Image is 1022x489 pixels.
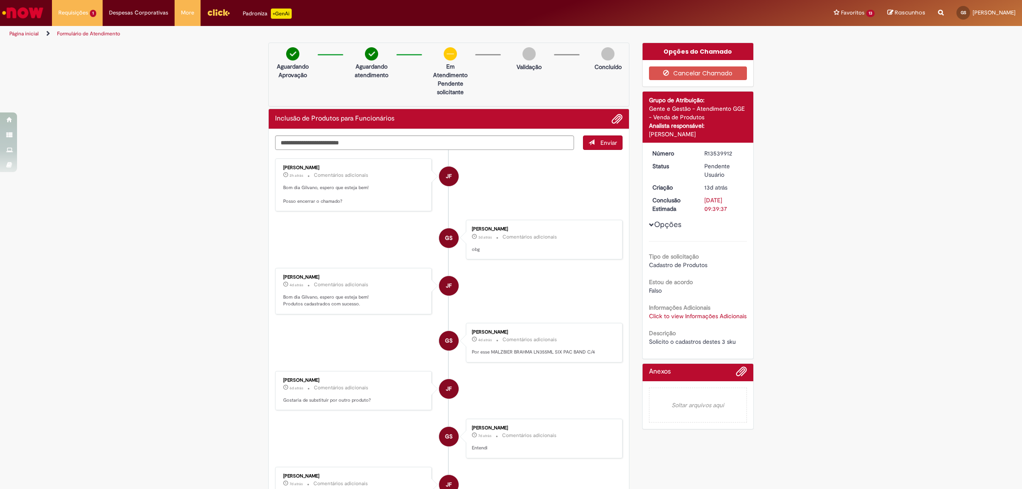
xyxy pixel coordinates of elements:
[841,9,864,17] span: Favoritos
[290,385,303,391] time: 23/09/2025 11:10:21
[517,63,542,71] p: Validação
[478,337,492,342] time: 26/09/2025 07:37:50
[478,433,491,438] span: 7d atrás
[181,9,194,17] span: More
[895,9,925,17] span: Rascunhos
[649,312,746,320] a: Click to view Informações Adicionais
[439,167,459,186] div: Jeter Filho
[643,43,754,60] div: Opções do Chamado
[445,228,453,248] span: GS
[649,368,671,376] h2: Anexos
[6,26,675,42] ul: Trilhas de página
[472,445,614,452] p: Entendi
[243,9,292,19] div: Padroniza
[314,281,368,288] small: Comentários adicionais
[283,184,425,204] p: Bom dia Gilvano, espero que esteja bem! Posso encerrar o chamado?
[649,130,747,138] div: [PERSON_NAME]
[649,304,710,311] b: Informações Adicionais
[600,139,617,147] span: Enviar
[704,183,744,192] div: 16/09/2025 14:15:53
[439,331,459,351] div: Gilvano Rodrigues Dos Santos
[439,228,459,248] div: Gilvano Rodrigues Dos Santos
[736,366,747,381] button: Adicionar anexos
[646,162,698,170] dt: Status
[649,388,747,423] em: Soltar arquivos aqui
[704,162,744,179] div: Pendente Usuário
[649,287,662,294] span: Falso
[290,282,303,288] span: 4d atrás
[601,47,614,60] img: img-circle-grey.png
[272,62,313,79] p: Aguardando Aprovação
[646,183,698,192] dt: Criação
[649,66,747,80] button: Cancelar Chamado
[478,235,492,240] time: 26/09/2025 12:54:00
[314,172,368,179] small: Comentários adicionais
[478,337,492,342] span: 4d atrás
[649,96,747,104] div: Grupo de Atribuição:
[973,9,1016,16] span: [PERSON_NAME]
[439,276,459,296] div: Jeter Filho
[444,47,457,60] img: circle-minus.png
[286,47,299,60] img: check-circle-green.png
[961,10,966,15] span: GS
[275,135,574,150] textarea: Digite sua mensagem aqui...
[58,9,88,17] span: Requisições
[283,397,425,404] p: Gostaria de substituir por outro produto?
[446,166,452,187] span: JF
[472,330,614,335] div: [PERSON_NAME]
[502,233,557,241] small: Comentários adicionais
[430,62,471,79] p: Em Atendimento
[472,227,614,232] div: [PERSON_NAME]
[109,9,168,17] span: Despesas Corporativas
[283,378,425,383] div: [PERSON_NAME]
[290,481,303,486] span: 7d atrás
[313,480,368,487] small: Comentários adicionais
[887,9,925,17] a: Rascunhos
[290,385,303,391] span: 6d atrás
[9,30,39,37] a: Página inicial
[446,276,452,296] span: JF
[704,149,744,158] div: R13539912
[275,115,394,123] h2: Inclusão de Produtos para Funcionários Histórico de tíquete
[446,379,452,399] span: JF
[866,10,875,17] span: 13
[649,278,693,286] b: Estou de acordo
[57,30,120,37] a: Formulário de Atendimento
[207,6,230,19] img: click_logo_yellow_360x200.png
[283,275,425,280] div: [PERSON_NAME]
[445,331,453,351] span: GS
[439,427,459,446] div: Gilvano Rodrigues Dos Santos
[271,9,292,19] p: +GenAi
[649,329,676,337] b: Descrição
[290,173,303,178] span: 2h atrás
[314,384,368,391] small: Comentários adicionais
[594,63,622,71] p: Concluído
[502,432,557,439] small: Comentários adicionais
[649,261,707,269] span: Cadastro de Produtos
[472,426,614,431] div: [PERSON_NAME]
[290,282,303,288] time: 26/09/2025 09:39:47
[472,349,614,356] p: Por esse MALZBIER BRAHMA LN355ML SIX PAC BAND C/4
[522,47,536,60] img: img-circle-grey.png
[649,338,736,345] span: Solicito o cadastros destes 3 sku
[646,196,698,213] dt: Conclusão Estimada
[583,135,623,150] button: Enviar
[649,121,747,130] div: Analista responsável:
[704,184,727,191] time: 16/09/2025 14:15:53
[283,165,425,170] div: [PERSON_NAME]
[283,294,425,307] p: Bom dia Gilvano, espero que esteja bem! Produtos cadastrados com sucesso.
[1,4,45,21] img: ServiceNow
[704,196,744,213] div: [DATE] 09:39:37
[472,246,614,253] p: obg
[351,62,392,79] p: Aguardando atendimento
[646,149,698,158] dt: Número
[365,47,378,60] img: check-circle-green.png
[649,104,747,121] div: Gente e Gestão - Atendimento GGE - Venda de Produtos
[611,113,623,124] button: Adicionar anexos
[439,379,459,399] div: Jeter Filho
[430,79,471,96] p: Pendente solicitante
[283,474,425,479] div: [PERSON_NAME]
[502,336,557,343] small: Comentários adicionais
[290,173,303,178] time: 29/09/2025 08:47:39
[704,184,727,191] span: 13d atrás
